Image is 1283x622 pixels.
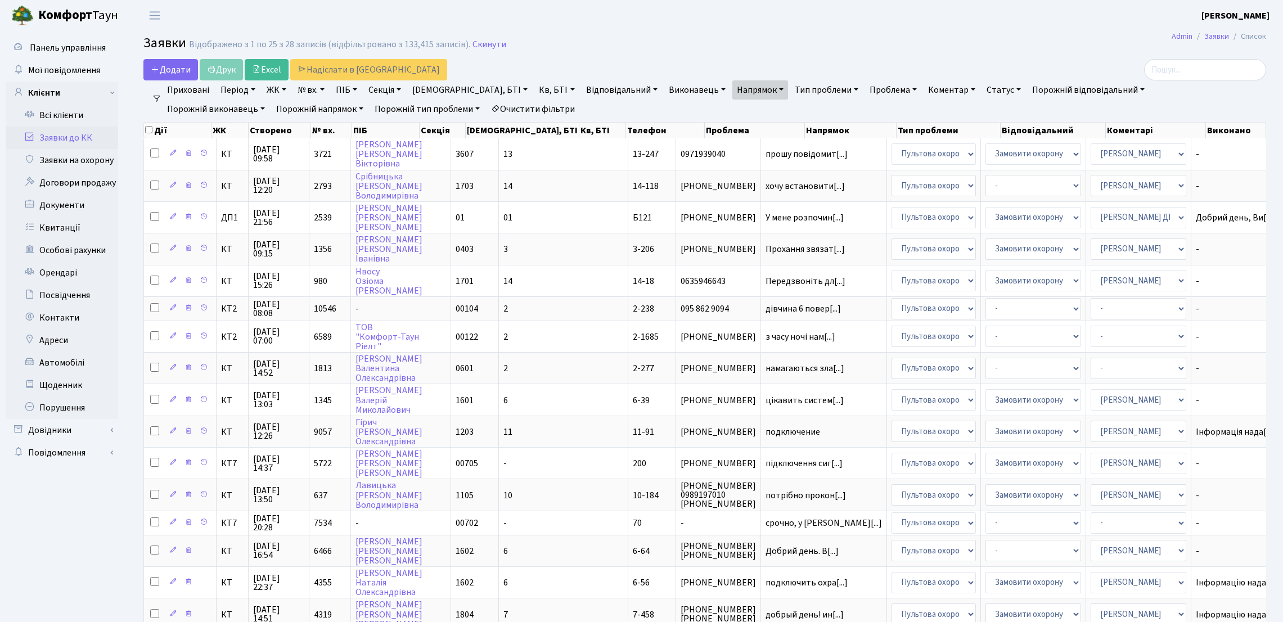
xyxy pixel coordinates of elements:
[503,275,512,287] span: 14
[221,459,244,468] span: КТ7
[633,576,650,589] span: 6-56
[503,394,508,407] span: 6
[151,64,191,76] span: Додати
[633,517,642,529] span: 70
[456,331,478,343] span: 00122
[1196,576,1277,589] span: Інформацію нада[...]
[253,209,304,227] span: [DATE] 21:56
[681,364,756,373] span: [PHONE_NUMBER]
[1196,491,1277,500] span: -
[633,331,659,343] span: 2-1685
[766,211,844,224] span: У мене розпочин[...]
[163,100,269,119] a: Порожній виконавець
[355,202,422,233] a: [PERSON_NAME][PERSON_NAME][PERSON_NAME]
[766,609,844,621] span: добрый день! ин[...]
[221,427,244,436] span: КТ
[456,243,474,255] span: 0403
[503,331,508,343] span: 2
[456,211,465,224] span: 01
[1196,547,1277,556] span: -
[253,145,304,163] span: [DATE] 09:58
[355,353,422,384] a: [PERSON_NAME]ВалентинаОлександрівна
[253,272,304,290] span: [DATE] 15:26
[253,240,304,258] span: [DATE] 09:15
[253,177,304,195] span: [DATE] 12:20
[6,217,118,239] a: Квитанції
[6,127,118,149] a: Заявки до КК
[355,303,359,315] span: -
[633,394,650,407] span: 6-39
[314,457,332,470] span: 5722
[897,123,1001,138] th: Тип проблеми
[503,211,512,224] span: 01
[534,80,579,100] a: Кв, БТІ
[314,517,332,529] span: 7534
[456,275,474,287] span: 1701
[6,396,118,419] a: Порушення
[272,100,368,119] a: Порожній напрямок
[221,396,244,405] span: КТ
[456,180,474,192] span: 1703
[1196,396,1277,405] span: -
[144,123,211,138] th: Дії
[503,426,512,438] span: 11
[582,80,662,100] a: Відповідальний
[221,150,244,159] span: КТ
[1196,211,1275,224] span: Добрий день, Ви[...]
[253,422,304,440] span: [DATE] 12:26
[314,545,332,557] span: 6466
[1204,30,1229,42] a: Заявки
[1155,25,1283,48] nav: breadcrumb
[1196,519,1277,528] span: -
[790,80,863,100] a: Тип проблеми
[633,457,646,470] span: 200
[314,180,332,192] span: 2793
[766,303,841,315] span: дівчина 6 повер[...]
[314,243,332,255] span: 1356
[253,454,304,472] span: [DATE] 14:37
[503,545,508,557] span: 6
[352,123,420,138] th: ПІБ
[420,123,466,138] th: Секція
[1229,30,1266,43] li: Список
[633,180,659,192] span: 14-118
[681,427,756,436] span: [PHONE_NUMBER]
[633,489,659,502] span: 10-184
[249,123,312,138] th: Створено
[681,481,756,508] span: [PHONE_NUMBER] 0989197010 [PHONE_NUMBER]
[28,64,100,76] span: Мої повідомлення
[355,385,422,416] a: [PERSON_NAME]ВалерійМиколайович
[1201,9,1270,22] a: [PERSON_NAME]
[314,489,327,502] span: 637
[732,80,788,100] a: Напрямок
[1196,150,1277,159] span: -
[456,517,478,529] span: 00702
[314,609,332,621] span: 4319
[1028,80,1149,100] a: Порожній відповідальний
[221,364,244,373] span: КТ
[141,6,169,25] button: Переключити навігацію
[293,80,329,100] a: № вх.
[1106,123,1207,138] th: Коментарі
[1144,59,1266,80] input: Пошук...
[766,457,843,470] span: підключення сиг[...]
[355,535,422,567] a: [PERSON_NAME][PERSON_NAME][PERSON_NAME]
[11,4,34,27] img: logo.png
[30,42,106,54] span: Панель управління
[1196,426,1275,438] span: Інформація нада[...]
[221,332,244,341] span: КТ2
[355,480,422,511] a: Лавицька[PERSON_NAME]Володимирівна
[766,517,882,529] span: срочно, у [PERSON_NAME][...]
[766,545,839,557] span: Добрий день. В[...]
[766,489,846,502] span: потрібно прокон[...]
[1196,364,1277,373] span: -
[766,243,845,255] span: Прохання звязат[...]
[681,213,756,222] span: [PHONE_NUMBER]
[487,100,579,119] a: Очистити фільтри
[1172,30,1192,42] a: Admin
[38,6,118,25] span: Таун
[221,610,244,619] span: КТ
[633,609,654,621] span: 7-458
[355,416,422,448] a: Гірич[PERSON_NAME]Олександрівна
[681,459,756,468] span: [PHONE_NUMBER]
